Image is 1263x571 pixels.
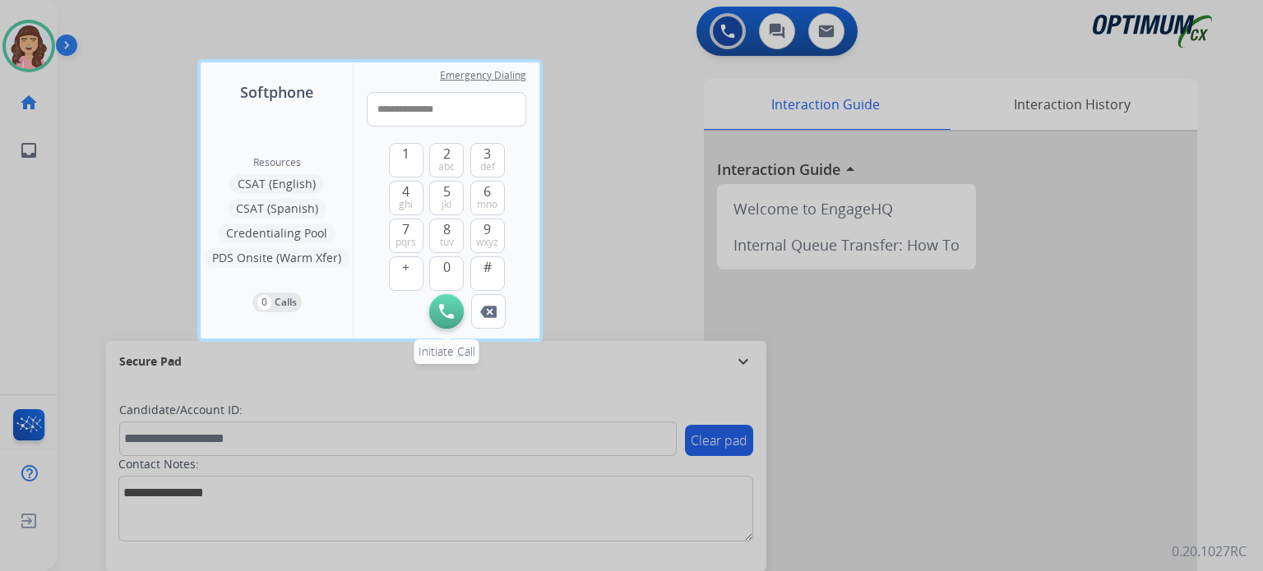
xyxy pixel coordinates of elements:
span: abc [438,160,455,173]
span: 6 [483,182,491,201]
p: Calls [275,295,297,310]
p: 0.20.1027RC [1172,541,1247,561]
span: ghi [399,198,413,211]
span: 1 [402,144,409,163]
span: def [480,160,495,173]
button: 0 [429,256,464,291]
span: 5 [443,182,451,201]
span: tuv [440,236,454,249]
span: pqrs [396,236,416,249]
span: Initiate Call [419,343,475,359]
span: Softphone [240,81,313,104]
button: 2abc [429,143,464,177]
button: 1 [389,143,423,177]
span: Emergency Dialing [440,69,526,82]
button: CSAT (Spanish) [228,199,326,219]
button: 9wxyz [470,219,505,253]
button: # [470,256,505,291]
span: 2 [443,144,451,163]
span: wxyz [476,236,498,249]
span: + [402,257,409,277]
span: 8 [443,219,451,239]
button: Initiate Call [429,294,464,329]
span: jkl [442,198,451,211]
button: 4ghi [389,181,423,215]
span: # [483,257,492,277]
button: PDS Onsite (Warm Xfer) [204,248,349,268]
span: mno [477,198,497,211]
span: 9 [483,219,491,239]
span: Resources [253,156,301,169]
p: 0 [257,295,271,310]
button: 0Calls [252,292,302,312]
span: 0 [443,257,451,277]
button: 6mno [470,181,505,215]
button: CSAT (English) [229,174,324,194]
button: 5jkl [429,181,464,215]
img: call-button [480,306,497,318]
img: call-button [439,304,454,319]
span: 4 [402,182,409,201]
button: 8tuv [429,219,464,253]
button: 7pqrs [389,219,423,253]
span: 3 [483,144,491,163]
button: 3def [470,143,505,177]
span: 7 [402,219,409,239]
button: + [389,256,423,291]
button: Credentialing Pool [218,223,335,243]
